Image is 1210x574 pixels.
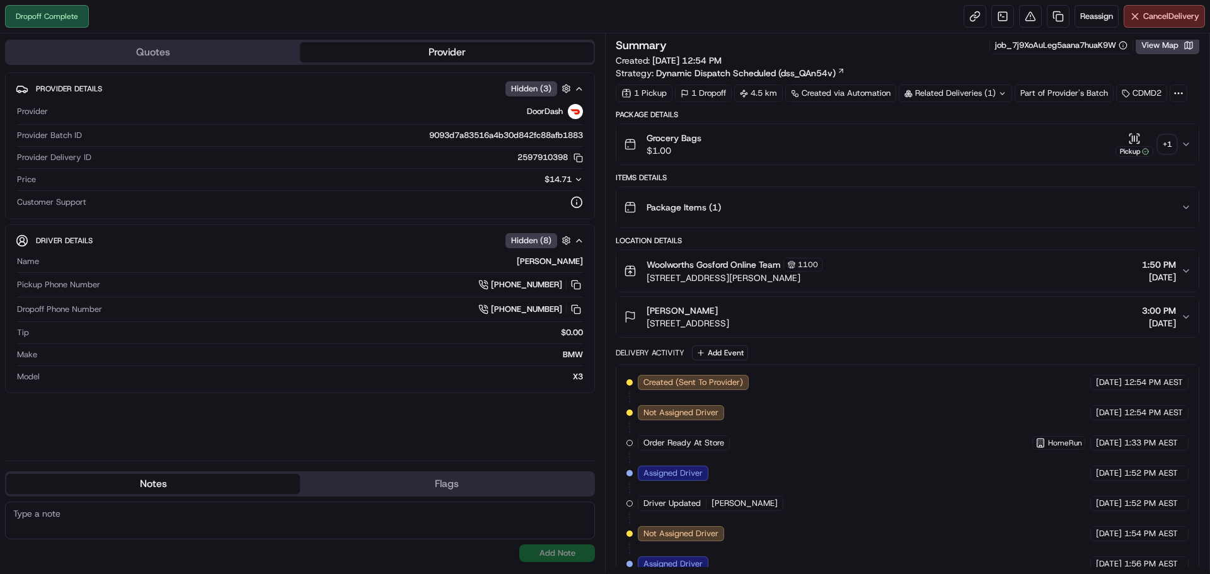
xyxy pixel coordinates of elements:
div: + 1 [1158,135,1176,153]
button: View Map [1136,37,1199,54]
span: Hidden ( 8 ) [511,235,551,246]
span: Grocery Bags [647,132,701,144]
span: 9093d7a83516a4b30d842fc88afb1883 [429,130,583,141]
div: 1 Pickup [616,84,672,102]
span: [PERSON_NAME] [712,498,778,509]
a: [PHONE_NUMBER] [478,302,583,316]
span: [PHONE_NUMBER] [491,304,562,315]
button: Flags [300,474,594,494]
span: [DATE] [1096,437,1122,449]
span: Provider Batch ID [17,130,82,141]
div: $0.00 [34,327,583,338]
span: 1:33 PM AEST [1124,437,1178,449]
span: [STREET_ADDRESS][PERSON_NAME] [647,272,822,284]
span: Customer Support [17,197,86,208]
span: 1:54 PM AEST [1124,528,1178,539]
span: Dynamic Dispatch Scheduled (dss_QAn54v) [656,67,836,79]
span: Provider Delivery ID [17,152,91,163]
span: Not Assigned Driver [643,528,718,539]
span: Assigned Driver [643,558,703,570]
span: [PERSON_NAME] [647,304,718,317]
span: Created: [616,54,722,67]
div: X3 [45,371,583,382]
span: Pickup Phone Number [17,279,100,290]
span: 1100 [798,260,818,270]
div: Strategy: [616,67,845,79]
span: 1:56 PM AEST [1124,558,1178,570]
span: Model [17,371,40,382]
span: Make [17,349,37,360]
span: [DATE] [1096,377,1122,388]
span: 3:00 PM [1142,304,1176,317]
button: Pickup [1115,132,1153,157]
button: Provider [300,42,594,62]
button: job_7j9XoAuLeg5aana7huaK9W [995,40,1127,51]
span: Hidden ( 3 ) [511,83,551,95]
span: Provider [17,106,48,117]
span: Order Ready At Store [643,437,724,449]
span: Provider Details [36,84,102,94]
span: [DATE] [1096,528,1122,539]
span: Name [17,256,39,267]
span: [DATE] [1142,271,1176,284]
span: Reassign [1080,11,1113,22]
span: [DATE] [1096,498,1122,509]
div: Items Details [616,173,1199,183]
span: [PHONE_NUMBER] [491,279,562,290]
div: 4.5 km [734,84,783,102]
span: 1:50 PM [1142,258,1176,271]
button: [PERSON_NAME][STREET_ADDRESS]3:00 PM[DATE] [616,297,1199,337]
span: Price [17,174,36,185]
span: [STREET_ADDRESS] [647,317,729,330]
span: Created (Sent To Provider) [643,377,743,388]
span: [DATE] [1096,407,1122,418]
span: Woolworths Gosford Online Team [647,258,781,271]
span: [DATE] 12:54 PM [652,55,722,66]
button: Add Event [692,345,748,360]
button: Hidden (8) [505,232,574,248]
button: $14.71 [472,174,583,185]
div: Related Deliveries (1) [899,84,1012,102]
button: Grocery Bags$1.00Pickup+1 [616,124,1199,164]
span: Cancel Delivery [1143,11,1199,22]
button: Notes [6,474,300,494]
span: [DATE] [1096,468,1122,479]
span: Driver Updated [643,498,701,509]
button: Package Items (1) [616,187,1199,227]
span: Not Assigned Driver [643,407,718,418]
button: Woolworths Gosford Online Team1100[STREET_ADDRESS][PERSON_NAME]1:50 PM[DATE] [616,250,1199,292]
button: CancelDelivery [1124,5,1205,28]
img: doordash_logo_v2.png [568,104,583,119]
span: 12:54 PM AEST [1124,407,1183,418]
div: [PERSON_NAME] [44,256,583,267]
button: Quotes [6,42,300,62]
button: Provider DetailsHidden (3) [16,78,584,99]
span: HomeRun [1048,438,1082,448]
span: $14.71 [544,174,572,185]
div: Location Details [616,236,1199,246]
span: Assigned Driver [643,468,703,479]
a: [PHONE_NUMBER] [478,278,583,292]
div: Pickup [1115,146,1153,157]
button: Reassign [1075,5,1119,28]
div: Delivery Activity [616,348,684,358]
span: Package Items ( 1 ) [647,201,721,214]
div: Package Details [616,110,1199,120]
span: $1.00 [647,144,701,157]
button: Hidden (3) [505,81,574,96]
span: [DATE] [1142,317,1176,330]
span: Tip [17,327,29,338]
span: 1:52 PM AEST [1124,468,1178,479]
h3: Summary [616,40,667,51]
div: 1 Dropoff [675,84,732,102]
span: [DATE] [1096,558,1122,570]
span: DoorDash [527,106,563,117]
a: Dynamic Dispatch Scheduled (dss_QAn54v) [656,67,845,79]
button: Pickup+1 [1115,132,1176,157]
span: Dropoff Phone Number [17,304,102,315]
a: Created via Automation [785,84,896,102]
